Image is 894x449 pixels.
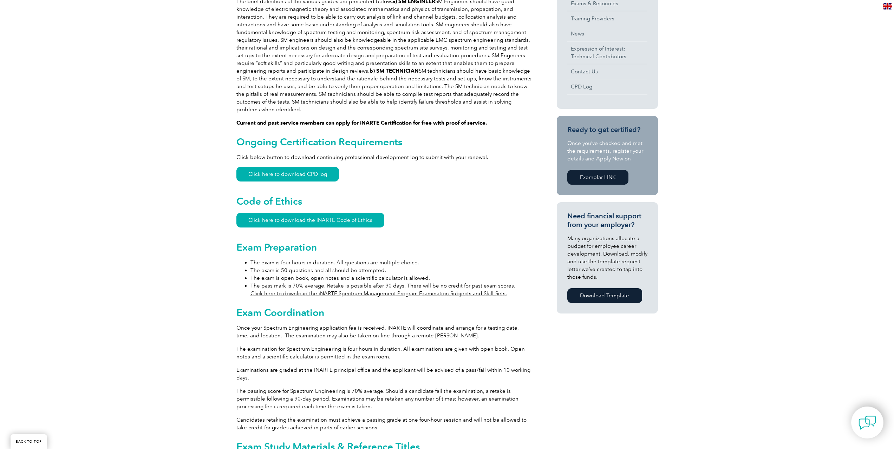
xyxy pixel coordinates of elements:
[567,11,647,26] a: Training Providers
[236,196,531,207] h2: Code of Ethics
[236,307,531,318] h2: Exam Coordination
[567,170,628,185] a: Exemplar LINK
[236,136,531,147] h2: Ongoing Certification Requirements
[567,79,647,94] a: CPD Log
[859,414,876,431] img: contact-chat.png
[567,139,647,163] p: Once you’ve checked and met the requirements, register your details and Apply Now on
[236,366,531,382] p: Examinations are graded at the iNARTE principal office and the applicant will be advised of a pas...
[236,345,531,361] p: The examination for Spectrum Engineering is four hours in duration. All examinations are given wi...
[567,125,647,134] h3: Ready to get certified?
[250,282,531,297] li: The pass mark is 70% average. Retake is possible after 90 days. There will be no credit for past ...
[250,259,531,266] li: The exam is four hours in duration. All questions are multiple choice.
[370,68,419,74] strong: b) SM TECHNICIAN
[250,290,507,297] a: Click here to download the iNARTE Spectrum Management Program Examination Subjects and Skill-Sets.
[567,41,647,64] a: Expression of Interest:Technical Contributors
[250,266,531,274] li: The exam is 50 questions and all should be attempted.
[567,212,647,229] h3: Need financial support from your employer?
[567,235,647,281] p: Many organizations allocate a budget for employee career development. Download, modify and use th...
[236,167,339,181] a: Click here to download CPD log
[883,3,892,9] img: en
[236,387,531,410] p: The passing score for Spectrum Engineering is 70% average. Should a candidate fail the examinatio...
[250,274,531,282] li: The exam is open book, open notes and a scientific calculator is allowed.
[567,26,647,41] a: News
[236,213,384,227] a: Click here to download the iNARTE Code of Ethics
[567,64,647,79] a: Contact Us
[11,434,47,449] a: BACK TO TOP
[567,288,642,303] a: Download Template
[236,120,487,126] strong: Current and past service members can apply for iNARTE Certification for free with proof of service.
[236,242,531,253] h2: Exam Preparation
[236,416,531,431] p: Candidates retaking the examination must achieve a passing grade at one four-hour session and wil...
[236,324,531,339] p: Once your Spectrum Engineering application fee is received, iNARTE will coordinate and arrange fo...
[236,153,531,161] p: Click below button to download continuing professional development log to submit with your renewal.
